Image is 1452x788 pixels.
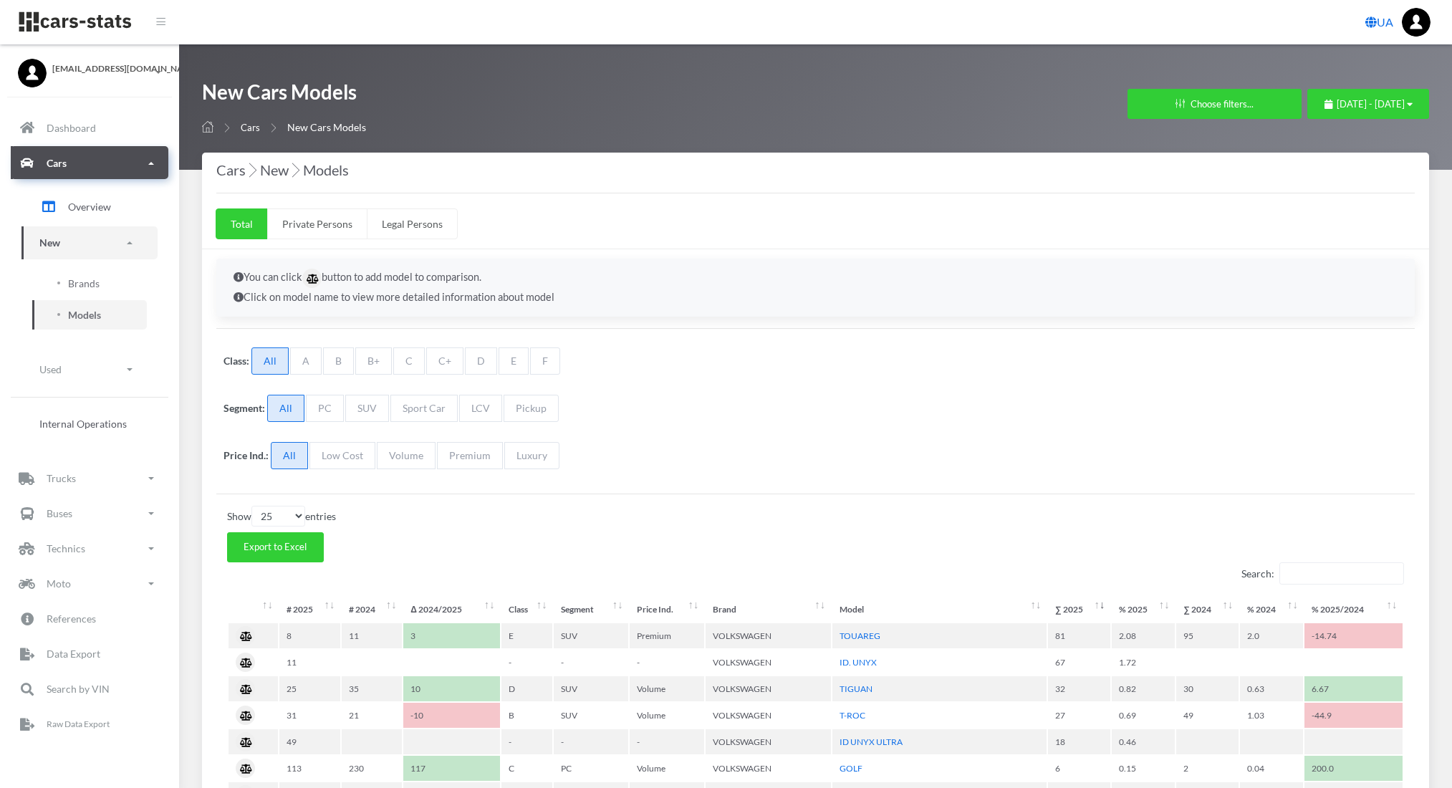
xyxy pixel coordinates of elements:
[1048,597,1110,622] th: ∑&nbsp;2025: activate to sort column ascending
[630,729,704,754] td: -
[287,121,366,133] span: New Cars Models
[11,497,168,530] a: Buses
[68,307,101,322] span: Models
[1360,8,1399,37] a: UA
[355,347,392,375] span: B+
[271,442,308,469] span: All
[1176,676,1239,701] td: 30
[501,703,552,728] td: B
[279,756,340,781] td: 113
[390,395,458,422] span: Sport Car
[403,597,500,622] th: Δ&nbsp;2024/2025: activate to sort column ascending
[227,506,336,527] label: Show entries
[459,395,502,422] span: LCV
[403,756,500,781] td: 117
[554,650,628,675] td: -
[501,729,552,754] td: -
[1048,756,1110,781] td: 6
[706,729,831,754] td: VOLKSWAGEN
[1048,676,1110,701] td: 32
[11,147,168,180] a: Cars
[630,676,704,701] td: Volume
[1112,623,1175,648] td: 2.08
[223,448,269,463] label: Price Ind.:
[18,59,161,75] a: [EMAIL_ADDRESS][DOMAIN_NAME]
[323,347,354,375] span: B
[251,506,305,527] select: Showentries
[504,395,559,422] span: Pickup
[216,259,1415,317] div: You can click button to add model to comparison. Click on model name to view more detailed inform...
[1304,623,1403,648] td: -14.74
[342,756,402,781] td: 230
[554,623,628,648] td: SUV
[377,442,436,469] span: Volume
[1304,597,1403,622] th: %&nbsp;2025/2024: activate to sort column ascending
[499,347,529,375] span: E
[279,676,340,701] td: 25
[47,681,110,698] p: Search by VIN
[11,567,168,600] a: Moto
[202,79,366,112] h1: New Cars Models
[1112,650,1175,675] td: 1.72
[403,703,500,728] td: -10
[706,703,831,728] td: VOLKSWAGEN
[465,347,497,375] span: D
[1112,703,1175,728] td: 0.69
[39,234,60,252] p: New
[501,676,552,701] td: D
[501,623,552,648] td: E
[267,208,367,239] a: Private Persons
[11,602,168,635] a: References
[47,717,110,733] p: Raw Data Export
[279,597,340,622] th: #&nbsp;2025 : activate to sort column ascending
[251,347,289,375] span: All
[840,683,872,694] a: TIGUAN
[1240,623,1303,648] td: 2.0
[11,532,168,565] a: Technics
[1337,98,1405,110] span: [DATE] - [DATE]
[1241,562,1404,585] label: Search:
[21,227,158,259] a: New
[1048,703,1110,728] td: 27
[840,657,877,668] a: ID. UNYX
[1048,729,1110,754] td: 18
[68,276,100,291] span: Brands
[21,409,158,438] a: Internal Operations
[342,623,402,648] td: 11
[1176,756,1239,781] td: 2
[403,676,500,701] td: 10
[832,597,1047,622] th: Model: activate to sort column ascending
[403,623,500,648] td: 3
[426,347,463,375] span: C+
[32,269,147,298] a: Brands
[223,400,265,415] label: Segment:
[32,300,147,330] a: Models
[279,623,340,648] td: 8
[21,189,158,225] a: Overview
[68,199,111,214] span: Overview
[309,442,375,469] span: Low Cost
[1128,89,1302,119] button: Choose filters...
[306,395,344,422] span: PC
[840,736,903,747] a: ID UNYX ULTRA
[11,673,168,706] a: Search by VIN
[1240,597,1303,622] th: %&nbsp;2024: activate to sort column ascending
[706,623,831,648] td: VOLKSWAGEN
[11,638,168,671] a: Data Export
[501,756,552,781] td: C
[345,395,389,422] span: SUV
[840,630,880,641] a: TOUAREG
[1112,676,1175,701] td: 0.82
[1112,729,1175,754] td: 0.46
[530,347,560,375] span: F
[1402,8,1431,37] img: ...
[630,623,704,648] td: Premium
[47,470,76,488] p: Trucks
[840,710,865,721] a: T-ROC
[706,756,831,781] td: VOLKSWAGEN
[279,703,340,728] td: 31
[1048,623,1110,648] td: 81
[630,597,704,622] th: Price Ind.: activate to sort column ascending
[554,597,628,622] th: Segment: activate to sort column ascending
[39,360,62,378] p: Used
